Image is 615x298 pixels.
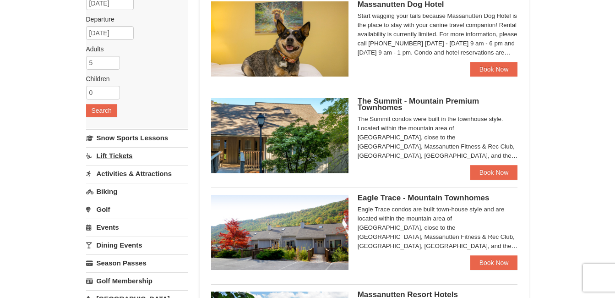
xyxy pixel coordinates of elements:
a: Activities & Attractions [86,165,188,182]
a: Book Now [470,62,518,77]
div: Start wagging your tails because Massanutten Dog Hotel is the place to stay with your canine trav... [358,11,518,57]
div: The Summit condos were built in the townhouse style. Located within the mountain area of [GEOGRAP... [358,115,518,160]
a: Snow Sports Lessons [86,129,188,146]
div: Eagle Trace condos are built town-house style and are located within the mountain area of [GEOGRA... [358,205,518,251]
img: 27428181-5-81c892a3.jpg [211,1,348,77]
a: Golf Membership [86,272,188,289]
img: 19219034-1-0eee7e00.jpg [211,98,348,173]
a: Biking [86,183,188,200]
label: Departure [86,15,181,24]
button: Search [86,104,117,117]
a: Dining Events [86,237,188,254]
a: Season Passes [86,254,188,271]
a: Events [86,219,188,236]
img: 19218983-1-9b289e55.jpg [211,195,348,270]
label: Adults [86,44,181,54]
span: The Summit - Mountain Premium Townhomes [358,97,479,112]
a: Golf [86,201,188,218]
a: Book Now [470,165,518,180]
label: Children [86,74,181,83]
a: Book Now [470,255,518,270]
span: Eagle Trace - Mountain Townhomes [358,193,490,202]
a: Lift Tickets [86,147,188,164]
